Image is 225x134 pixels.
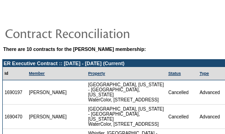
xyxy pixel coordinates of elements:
td: Id [3,67,27,80]
a: Property [88,71,105,76]
td: Cancelled [166,80,198,105]
td: [PERSON_NAME] [27,105,69,129]
img: pgTtlContractReconciliation.gif [5,24,187,42]
td: 1690470 [3,105,27,129]
b: There are 10 contracts for the [PERSON_NAME] membership: [3,46,146,52]
a: Type [199,71,209,76]
td: 1690197 [3,80,27,105]
td: [GEOGRAPHIC_DATA], [US_STATE] - [GEOGRAPHIC_DATA], [US_STATE] WaterColor, [STREET_ADDRESS] [86,80,166,105]
td: [GEOGRAPHIC_DATA], [US_STATE] - [GEOGRAPHIC_DATA], [US_STATE] WaterColor, [STREET_ADDRESS] [86,105,166,129]
td: Cancelled [166,105,198,129]
td: [PERSON_NAME] [27,80,69,105]
a: Status [168,71,181,76]
a: Member [29,71,45,76]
